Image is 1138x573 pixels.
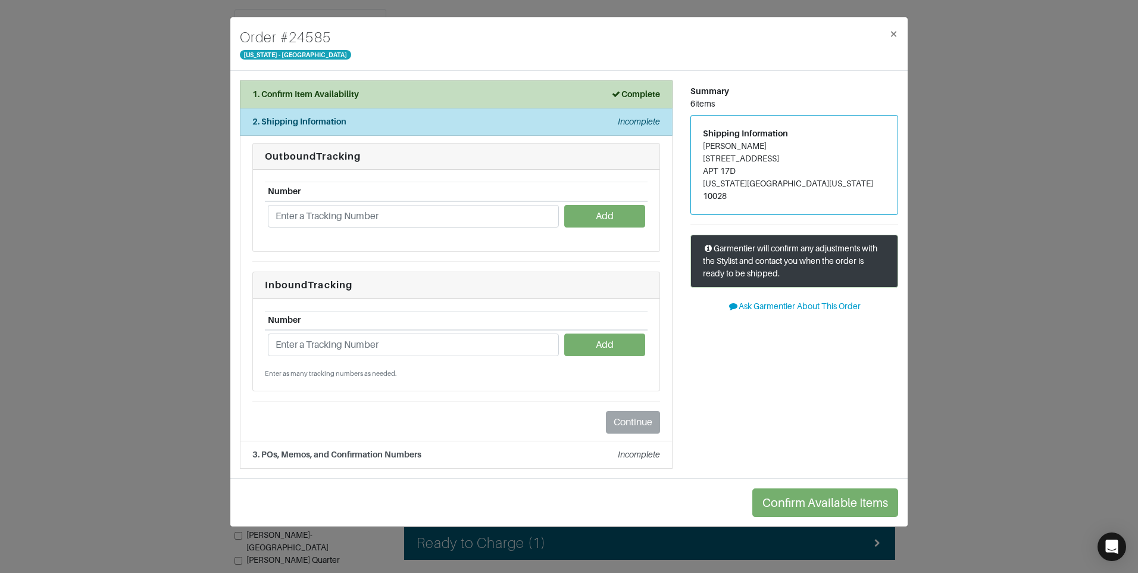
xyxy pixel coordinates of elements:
[690,235,898,288] div: Garmentier will confirm any adjustments with the Stylist and contact you when the order is ready ...
[252,117,346,126] strong: 2. Shipping Information
[703,129,788,138] span: Shipping Information
[606,411,660,434] button: Continue
[618,450,660,459] em: Incomplete
[690,98,898,110] div: 6 items
[618,117,660,126] em: Incomplete
[880,17,908,51] button: Close
[268,205,559,228] input: Enter a Tracking Number
[752,488,898,517] button: Confirm Available Items
[564,205,645,228] button: Add
[265,311,561,330] th: Number
[265,279,648,291] h6: Inbound Tracking
[265,182,561,201] th: Number
[690,297,898,316] button: Ask Garmentier About This Order
[265,369,648,379] small: Enter as many tracking numbers as needed.
[1098,532,1126,561] div: Open Intercom Messenger
[268,334,559,356] input: Enter a Tracking Number
[240,50,351,60] span: [US_STATE] - [GEOGRAPHIC_DATA]
[564,334,645,356] button: Add
[265,151,648,162] h6: Outbound Tracking
[690,85,898,98] div: Summary
[889,26,898,42] span: ×
[703,140,886,203] address: [PERSON_NAME] [STREET_ADDRESS] APT 17D [US_STATE][GEOGRAPHIC_DATA][US_STATE] 10028
[611,89,660,99] strong: Complete
[252,450,421,459] strong: 3. POs, Memos, and Confirmation Numbers
[240,27,351,48] h4: Order # 24585
[252,89,359,99] strong: 1. Confirm Item Availability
